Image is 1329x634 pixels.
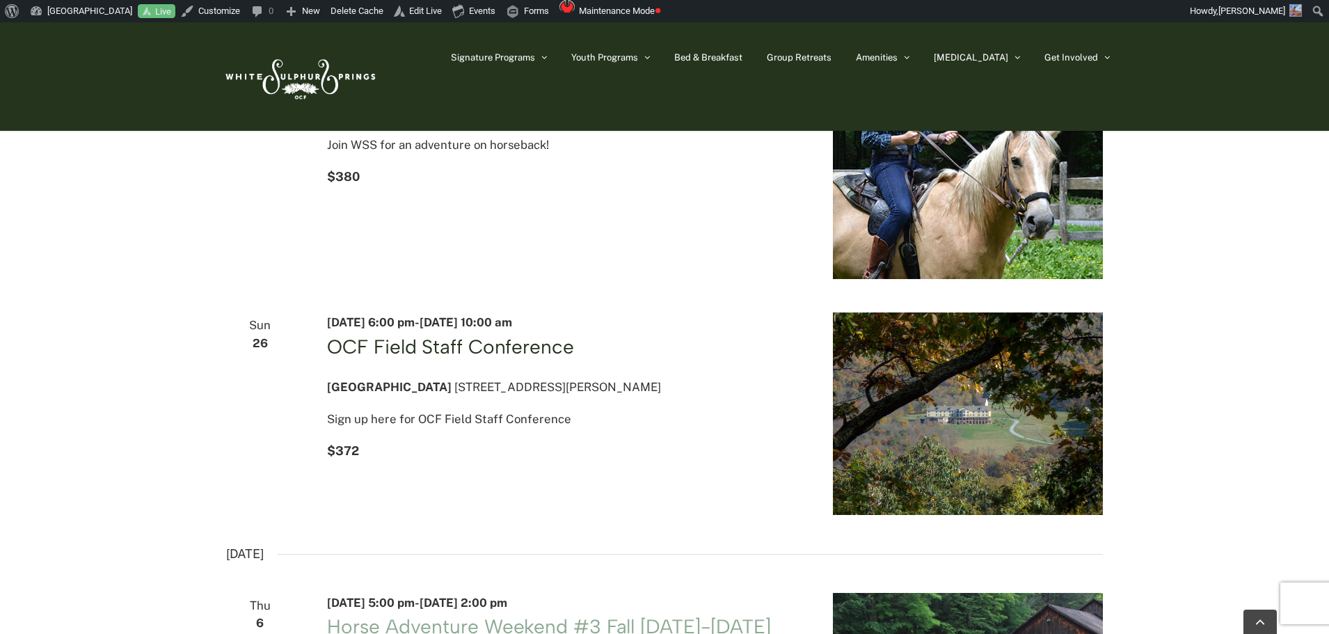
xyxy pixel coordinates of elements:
time: - [327,315,512,329]
nav: Main Menu Sticky [451,22,1110,92]
img: White Sulphur Springs Logo [219,44,379,109]
time: [DATE] [226,543,264,565]
span: Get Involved [1044,53,1098,62]
span: Thu [226,596,294,616]
span: [STREET_ADDRESS][PERSON_NAME] [454,380,661,394]
span: Amenities [856,53,898,62]
time: - [327,596,507,610]
span: [MEDICAL_DATA] [934,53,1008,62]
a: Bed & Breakfast [674,22,742,92]
a: Live [138,4,175,19]
span: Signature Programs [451,53,535,62]
p: Join WSS for an adventure on horseback! [327,135,799,155]
a: [MEDICAL_DATA] [934,22,1020,92]
span: [DATE] 6:00 pm [327,315,415,329]
p: Sign up here for OCF Field Staff Conference [327,409,799,429]
span: [DATE] 2:00 pm [420,596,507,610]
span: Group Retreats [767,53,831,62]
a: Youth Programs [571,22,650,92]
a: OCF Field Staff Conference [327,335,573,358]
a: Get Involved [1044,22,1110,92]
span: Bed & Breakfast [674,53,742,62]
span: 26 [226,333,294,354]
img: SusannePappal-66x66.jpg [1289,4,1302,17]
a: Amenities [856,22,909,92]
span: [PERSON_NAME] [1218,6,1285,16]
span: Youth Programs [571,53,638,62]
span: $380 [327,169,360,184]
span: $372 [327,443,359,458]
a: Group Retreats [767,22,831,92]
span: [DATE] 10:00 am [420,315,512,329]
span: Sun [226,315,294,335]
img: Heritage House Fall-min [833,312,1103,515]
span: 6 [226,613,294,633]
img: horse2 [833,38,1103,279]
span: [DATE] 5:00 pm [327,596,415,610]
span: [GEOGRAPHIC_DATA] [327,380,452,394]
a: Signature Programs [451,22,547,92]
